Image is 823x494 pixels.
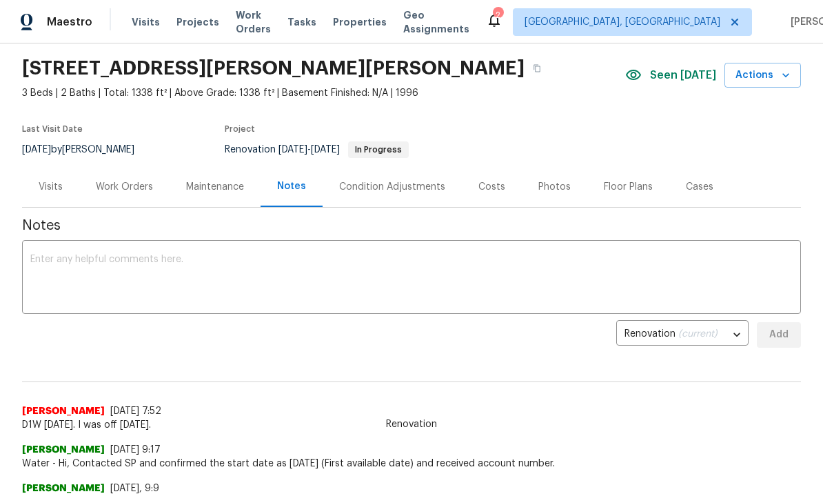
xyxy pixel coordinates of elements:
div: Condition Adjustments [339,180,445,194]
div: Cases [686,180,713,194]
span: Tasks [287,17,316,27]
span: [DATE] [22,145,51,155]
div: Floor Plans [604,180,653,194]
h2: [STREET_ADDRESS][PERSON_NAME][PERSON_NAME] [22,61,525,75]
div: by [PERSON_NAME] [22,141,151,158]
span: [DATE] [311,145,340,155]
span: 3 Beds | 2 Baths | Total: 1338 ft² | Above Grade: 1338 ft² | Basement Finished: N/A | 1996 [22,86,625,100]
span: Renovation [378,417,445,431]
span: - [278,145,340,155]
span: Maestro [47,15,92,29]
div: Notes [277,179,306,193]
span: Renovation [225,145,409,155]
span: Actions [735,67,790,84]
span: [DATE] 7:52 [110,406,161,416]
span: Notes [22,219,801,233]
span: Visits [132,15,160,29]
span: [DATE], 9:9 [110,484,159,493]
span: [DATE] [278,145,307,155]
div: Photos [538,180,571,194]
div: Visits [39,180,63,194]
span: [GEOGRAPHIC_DATA], [GEOGRAPHIC_DATA] [525,15,720,29]
span: (current) [678,329,718,339]
span: Work Orders [236,8,271,36]
div: Work Orders [96,180,153,194]
span: [PERSON_NAME] [22,443,105,457]
span: Last Visit Date [22,125,83,133]
button: Copy Address [525,56,549,81]
span: [PERSON_NAME] [22,404,105,418]
span: Seen [DATE] [650,68,716,82]
div: Costs [478,180,505,194]
div: Maintenance [186,180,244,194]
span: Water - Hi, Contacted SP and confirmed the start date as [DATE] (First available date) and receiv... [22,457,801,471]
span: [DATE] 9:17 [110,445,161,455]
span: Project [225,125,255,133]
span: D1W [DATE]. I was off [DATE]. [22,418,801,432]
span: Projects [176,15,219,29]
div: 2 [493,8,502,22]
span: Properties [333,15,387,29]
span: In Progress [349,146,407,154]
span: Geo Assignments [403,8,469,36]
button: Actions [724,63,801,88]
div: Renovation (current) [616,318,749,352]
